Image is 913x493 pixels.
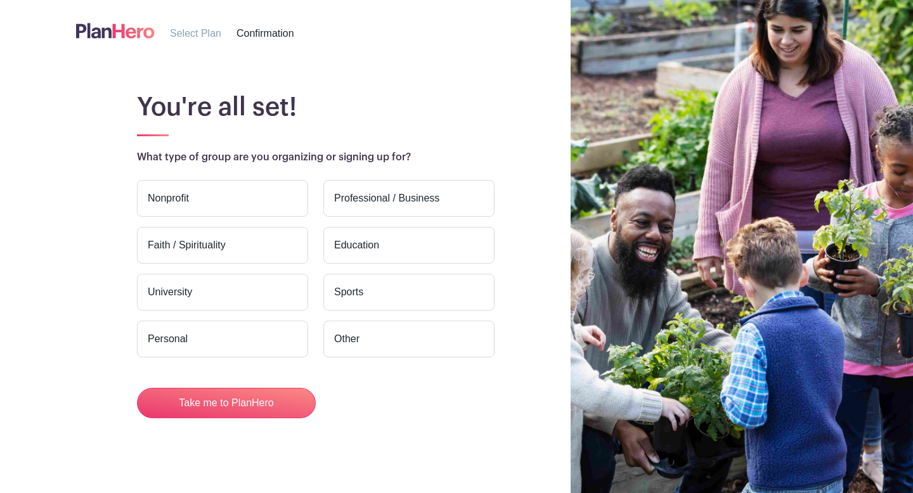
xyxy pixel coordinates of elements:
label: University [137,274,308,311]
button: Take me to PlanHero [137,388,316,418]
span: Select Plan [170,28,221,39]
label: Education [323,227,495,264]
h1: You're all set! [137,92,852,122]
span: Confirmation [236,28,294,39]
label: Professional / Business [323,180,495,217]
label: Nonprofit [137,180,308,217]
img: logo-507f7623f17ff9eddc593b1ce0a138ce2505c220e1c5a4e2b4648c50719b7d32.svg [76,20,155,41]
label: Sports [323,274,495,311]
p: What type of group are you organizing or signing up for? [137,150,852,165]
label: Other [323,321,495,357]
label: Personal [137,321,308,357]
label: Faith / Spirituality [137,227,308,264]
